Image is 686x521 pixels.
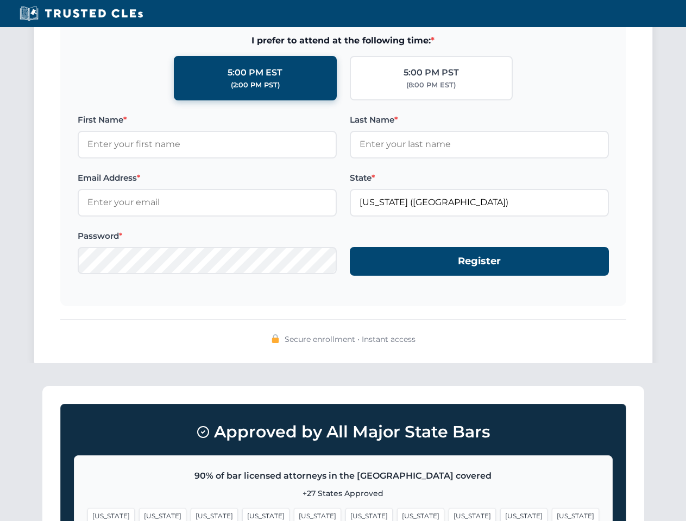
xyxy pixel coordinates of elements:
[231,80,280,91] div: (2:00 PM PST)
[350,113,609,126] label: Last Name
[271,334,280,343] img: 🔒
[78,113,337,126] label: First Name
[285,333,416,345] span: Secure enrollment • Instant access
[78,171,337,185] label: Email Address
[16,5,146,22] img: Trusted CLEs
[404,66,459,80] div: 5:00 PM PST
[87,487,599,499] p: +27 States Approved
[78,230,337,243] label: Password
[78,131,337,158] input: Enter your first name
[228,66,282,80] div: 5:00 PM EST
[78,34,609,48] span: I prefer to attend at the following time:
[350,171,609,185] label: State
[350,247,609,276] button: Register
[350,189,609,216] input: Florida (FL)
[74,417,613,447] h3: Approved by All Major State Bars
[350,131,609,158] input: Enter your last name
[406,80,456,91] div: (8:00 PM EST)
[78,189,337,216] input: Enter your email
[87,469,599,483] p: 90% of bar licensed attorneys in the [GEOGRAPHIC_DATA] covered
